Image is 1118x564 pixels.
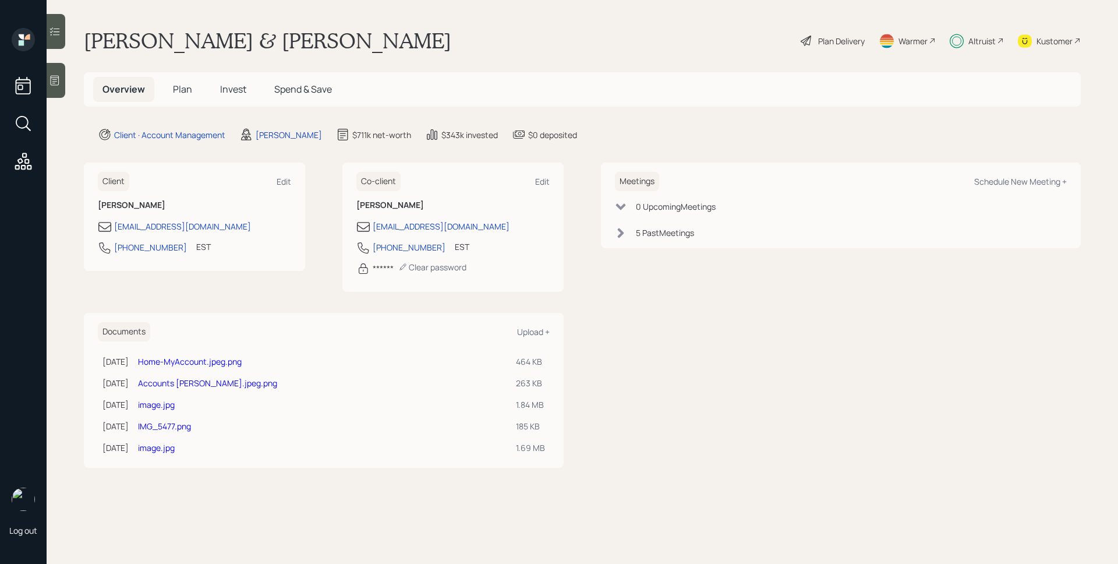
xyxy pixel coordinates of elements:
[9,525,37,536] div: Log out
[138,421,191,432] a: IMG_5477.png
[102,355,129,368] div: [DATE]
[373,241,445,253] div: [PHONE_NUMBER]
[535,176,550,187] div: Edit
[898,35,928,47] div: Warmer
[84,28,451,54] h1: [PERSON_NAME] & [PERSON_NAME]
[173,83,192,96] span: Plan
[516,377,545,389] div: 263 KB
[114,241,187,253] div: [PHONE_NUMBER]
[636,227,694,239] div: 5 Past Meeting s
[516,355,545,368] div: 464 KB
[98,322,150,341] h6: Documents
[114,129,225,141] div: Client · Account Management
[968,35,996,47] div: Altruist
[398,262,466,273] div: Clear password
[352,129,411,141] div: $711k net-worth
[220,83,246,96] span: Invest
[274,83,332,96] span: Spend & Save
[516,399,545,411] div: 1.84 MB
[102,442,129,454] div: [DATE]
[138,378,277,389] a: Accounts [PERSON_NAME].jpeg.png
[102,399,129,411] div: [DATE]
[1036,35,1073,47] div: Kustomer
[356,200,550,210] h6: [PERSON_NAME]
[441,129,498,141] div: $343k invested
[114,220,251,232] div: [EMAIL_ADDRESS][DOMAIN_NAME]
[356,172,401,191] h6: Co-client
[516,442,545,454] div: 1.69 MB
[98,172,129,191] h6: Client
[528,129,577,141] div: $0 deposited
[373,220,510,232] div: [EMAIL_ADDRESS][DOMAIN_NAME]
[636,200,716,213] div: 0 Upcoming Meeting s
[818,35,865,47] div: Plan Delivery
[102,83,145,96] span: Overview
[102,377,129,389] div: [DATE]
[102,420,129,432] div: [DATE]
[138,399,175,410] a: image.jpg
[455,241,469,253] div: EST
[615,172,659,191] h6: Meetings
[138,356,242,367] a: Home-MyAccount.jpeg.png
[277,176,291,187] div: Edit
[974,176,1067,187] div: Schedule New Meeting +
[517,326,550,337] div: Upload +
[98,200,291,210] h6: [PERSON_NAME]
[138,442,175,453] a: image.jpg
[12,488,35,511] img: james-distasi-headshot.png
[196,241,211,253] div: EST
[516,420,545,432] div: 185 KB
[256,129,322,141] div: [PERSON_NAME]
